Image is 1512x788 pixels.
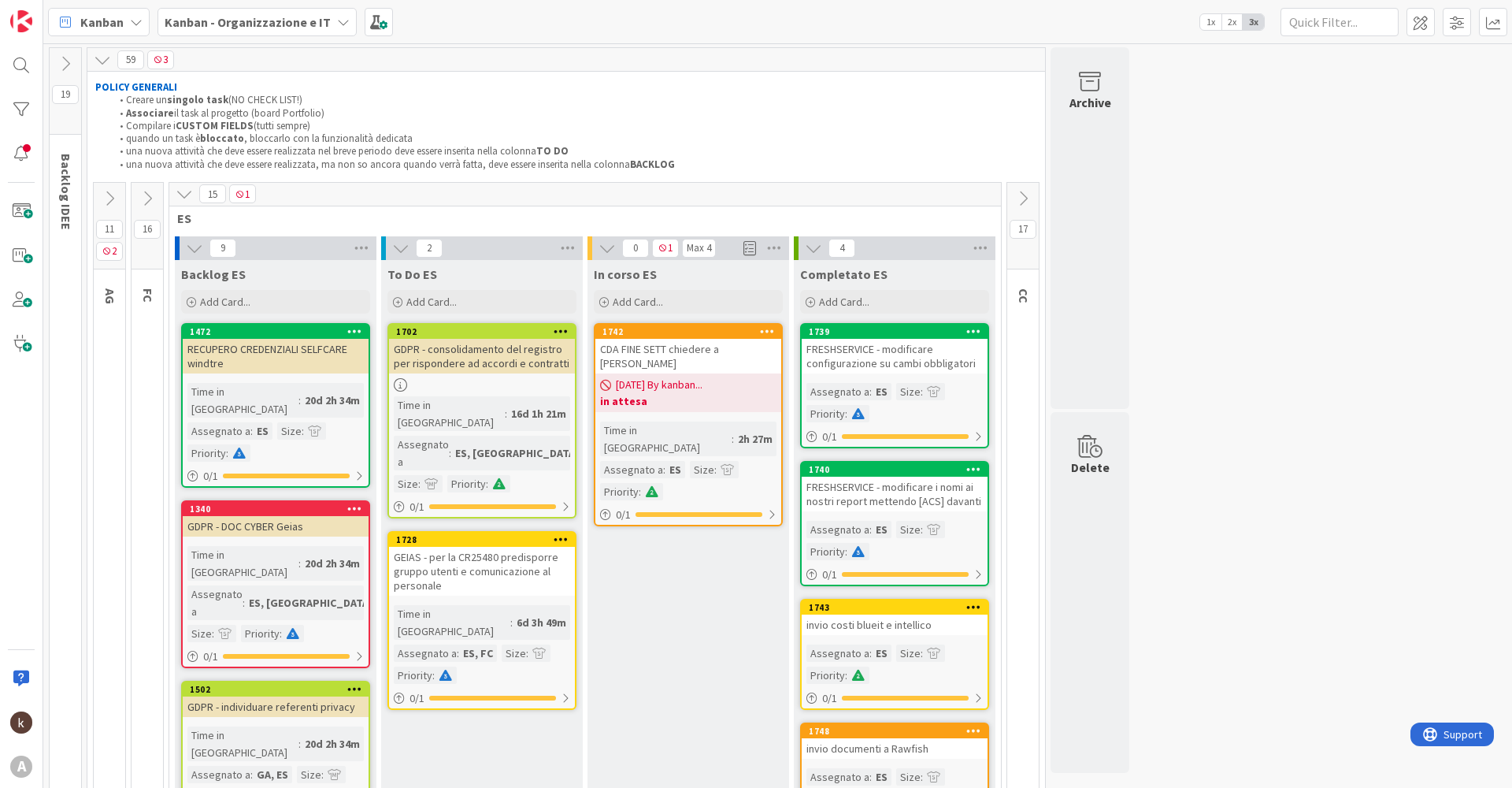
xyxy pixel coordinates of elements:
[663,461,665,478] span: :
[389,497,575,517] div: 0/1
[502,645,526,662] div: Size
[806,768,869,786] div: Assegnato a
[869,645,872,662] span: :
[96,242,123,261] span: 2
[806,667,845,684] div: Priority
[187,383,298,418] div: Time in [GEOGRAPHIC_DATA]
[117,50,144,69] span: 59
[302,422,304,440] span: :
[822,429,837,445] span: 0 / 1
[513,614,570,631] div: 6d 3h 49m
[595,339,781,374] div: CDA FINE SETT chiedere a [PERSON_NAME]
[800,323,989,448] a: 1739FRESHSERVICE - modificare configurazione su cambi obbligatoriAssegnato a:ESSize:Priority:0/1
[181,500,370,668] a: 1340GDPR - DOC CYBER GeiasTime in [GEOGRAPHIC_DATA]:20d 2h 34mAssegnato a:ES, [GEOGRAPHIC_DATA]Si...
[1243,14,1264,30] span: 3x
[181,323,370,488] a: 1472RECUPERO CREDENZIALI SELFCARE windtreTime in [GEOGRAPHIC_DATA]:20d 2h 34mAssegnato a:ESSize:P...
[806,521,869,538] div: Assegnato a
[396,534,575,545] div: 1728
[226,444,228,462] span: :
[187,422,250,440] div: Assegnato a
[802,463,988,511] div: 1740FRESHSERVICE - modificare i nomi ai nostri report mettendo [ACS] davanti
[690,461,714,478] div: Size
[394,605,510,640] div: Time in [GEOGRAPHIC_DATA]
[183,682,369,697] div: 1502
[199,184,226,203] span: 15
[1069,93,1111,112] div: Archive
[52,85,79,104] span: 19
[802,600,988,615] div: 1743
[432,667,435,684] span: :
[809,464,988,475] div: 1740
[602,326,781,337] div: 1742
[250,422,253,440] span: :
[449,444,451,462] span: :
[613,295,663,309] span: Add Card...
[111,107,1038,120] li: il task al progetto (board Portfolio)
[389,533,575,596] div: 1728GEIAS - per la CR25480 predisporre gruppo utenti e comunicazione al personale
[845,405,847,422] span: :
[10,10,32,32] img: Visit kanbanzone.com
[298,392,301,409] span: :
[167,93,228,106] strong: singolo task
[600,422,732,456] div: Time in [GEOGRAPHIC_DATA]
[828,239,855,258] span: 4
[80,13,124,32] span: Kanban
[447,475,486,492] div: Priority
[921,383,923,400] span: :
[389,325,575,339] div: 1702
[10,756,32,778] div: A
[869,521,872,538] span: :
[819,295,869,309] span: Add Card...
[1010,220,1036,239] span: 17
[714,461,717,478] span: :
[183,682,369,717] div: 1502GDPR - individuare referenti privacy
[183,325,369,339] div: 1472
[187,625,212,642] div: Size
[126,106,174,120] strong: Associare
[921,645,923,662] span: :
[389,533,575,547] div: 1728
[418,475,421,492] span: :
[1200,14,1221,30] span: 1x
[298,735,301,753] span: :
[1221,14,1243,30] span: 2x
[183,325,369,374] div: 1472RECUPERO CREDENZIALI SELFCARE windtre
[822,690,837,707] span: 0 / 1
[140,288,156,303] span: FC
[459,645,497,662] div: ES, FC
[280,625,282,642] span: :
[822,567,837,583] span: 0 / 1
[389,689,575,708] div: 0/1
[111,132,1038,145] li: quando un task è , bloccarlo con la funzionalità dedicata
[600,483,639,500] div: Priority
[806,383,869,400] div: Assegnato a
[111,158,1038,171] li: una nuova attività che deve essere realizzata, ma non so ancora quando verrà fatta, deve essere i...
[277,422,302,440] div: Size
[1016,288,1032,303] span: CC
[33,2,72,21] span: Support
[396,326,575,337] div: 1702
[802,600,988,635] div: 1743invio costi blueit e intellico
[734,430,776,448] div: 2h 27m
[507,405,570,422] div: 16d 1h 21m
[594,323,783,526] a: 1742CDA FINE SETT chiedere a [PERSON_NAME][DATE] By kanban...in attesaTime in [GEOGRAPHIC_DATA]:2...
[802,463,988,477] div: 1740
[394,475,418,492] div: Size
[389,339,575,374] div: GDPR - consolidamento del registro per rispondere ad accordi e contratti
[451,444,583,462] div: ES, [GEOGRAPHIC_DATA]
[394,436,449,470] div: Assegnato a
[187,766,250,783] div: Assegnato a
[802,615,988,635] div: invio costi blueit e intellico
[250,766,253,783] span: :
[510,614,513,631] span: :
[181,266,246,282] span: Backlog ES
[298,555,301,572] span: :
[687,244,711,252] div: Max 4
[243,594,245,611] span: :
[387,266,437,282] span: To Do ES
[297,766,321,783] div: Size
[416,239,443,258] span: 2
[595,505,781,525] div: 0/1
[241,625,280,642] div: Priority
[809,726,988,737] div: 1748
